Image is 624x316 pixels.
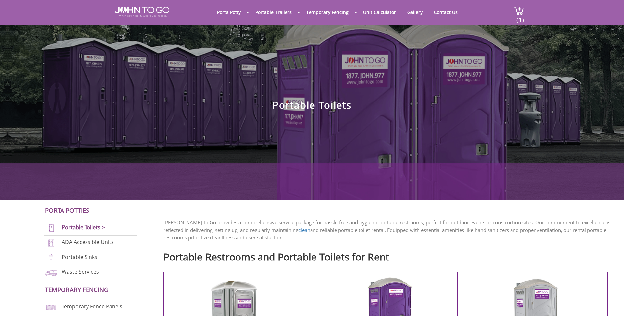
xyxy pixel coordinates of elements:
h2: Portable Restrooms and Portable Toilets for Rent [163,248,614,262]
p: [PERSON_NAME] To Go provides a comprehensive service package for hassle-free and hygienic portabl... [163,219,614,241]
a: Contact Us [429,6,462,19]
a: Porta Potty [212,6,246,19]
img: portable-toilets-new.png [44,224,58,233]
a: Portable Trailers [250,6,297,19]
img: cart a [514,7,524,15]
img: ADA-units-new.png [44,238,58,247]
a: Temporary Fencing [301,6,354,19]
a: Portable Toilets > [62,223,105,231]
img: JOHN to go [115,7,169,17]
a: Temporary Fence Panels [62,303,122,310]
img: waste-services-new.png [44,268,58,277]
a: Unit Calculator [358,6,401,19]
a: Waste Services [62,268,99,275]
a: ADA Accessible Units [62,238,114,246]
img: portable-sinks-new.png [44,253,58,262]
a: Temporary Fencing [45,285,109,294]
a: Gallery [402,6,428,19]
a: Portable Sinks [62,253,97,260]
a: Porta Potties [45,206,89,214]
span: (1) [516,10,524,24]
img: chan-link-fencing-new.png [44,303,58,312]
a: clean [298,227,310,233]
